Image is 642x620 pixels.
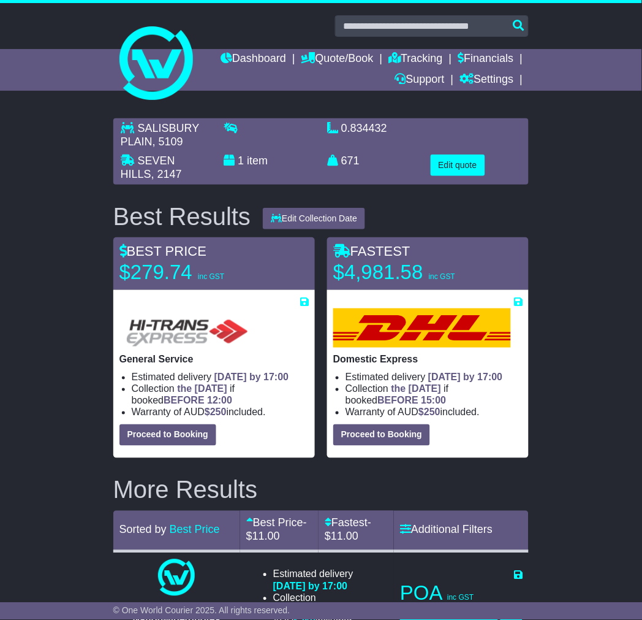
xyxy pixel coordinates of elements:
[177,384,227,394] span: the [DATE]
[400,524,493,536] a: Additional Filters
[458,49,514,70] a: Financials
[273,581,348,592] span: [DATE] by 17:00
[210,407,227,418] span: 250
[333,243,410,259] span: FASTEST
[389,49,443,70] a: Tracking
[333,308,511,348] img: DHL: Domestic Express
[113,476,529,503] h2: More Results
[429,272,455,281] span: inc GST
[119,308,253,348] img: HiTrans: General Service
[460,70,514,91] a: Settings
[205,407,227,418] span: $
[252,530,280,543] span: 11.00
[246,517,307,543] a: Best Price- $11.00
[431,155,485,176] button: Edit quote
[395,70,445,91] a: Support
[119,260,273,285] p: $279.74
[207,396,232,406] span: 12:00
[214,372,289,383] span: [DATE] by 17:00
[378,396,419,406] span: BEFORE
[132,372,309,383] li: Estimated delivery
[119,243,206,259] span: BEST PRICE
[418,407,440,418] span: $
[447,594,474,602] span: inc GST
[400,581,523,606] p: POA
[113,606,290,616] span: © One World Courier 2025. All rights reserved.
[119,354,309,365] p: General Service
[121,122,199,148] span: SALISBURY PLAIN
[247,155,268,167] span: item
[107,203,257,230] div: Best Results
[424,407,440,418] span: 250
[132,384,235,406] span: if booked
[121,155,175,180] span: SEVEN HILLS
[153,136,183,148] span: , 5109
[246,517,307,543] span: - $
[273,568,385,592] li: Estimated delivery
[333,354,523,365] p: Domestic Express
[341,122,387,134] span: 0.834432
[346,407,523,418] li: Warranty of AUD included.
[331,530,358,543] span: 11.00
[428,372,503,383] span: [DATE] by 17:00
[238,155,244,167] span: 1
[151,168,182,180] span: , 2147
[132,383,309,407] li: Collection
[119,524,167,536] span: Sorted by
[170,524,220,536] a: Best Price
[158,559,195,596] img: One World Courier: Same Day Nationwide(quotes take 0.5-1 hour)
[119,424,216,446] button: Proceed to Booking
[198,272,224,281] span: inc GST
[391,384,441,394] span: the [DATE]
[301,49,374,70] a: Quote/Book
[221,49,286,70] a: Dashboard
[333,424,430,446] button: Proceed to Booking
[273,592,385,604] li: Collection
[263,208,365,229] button: Edit Collection Date
[346,384,449,406] span: if booked
[164,396,205,406] span: BEFORE
[325,517,371,543] span: - $
[132,407,309,418] li: Warranty of AUD included.
[325,517,371,543] a: Fastest- $11.00
[333,260,486,285] p: $4,981.58
[341,155,360,167] span: 671
[346,372,523,383] li: Estimated delivery
[421,396,447,406] span: 15:00
[346,383,523,407] li: Collection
